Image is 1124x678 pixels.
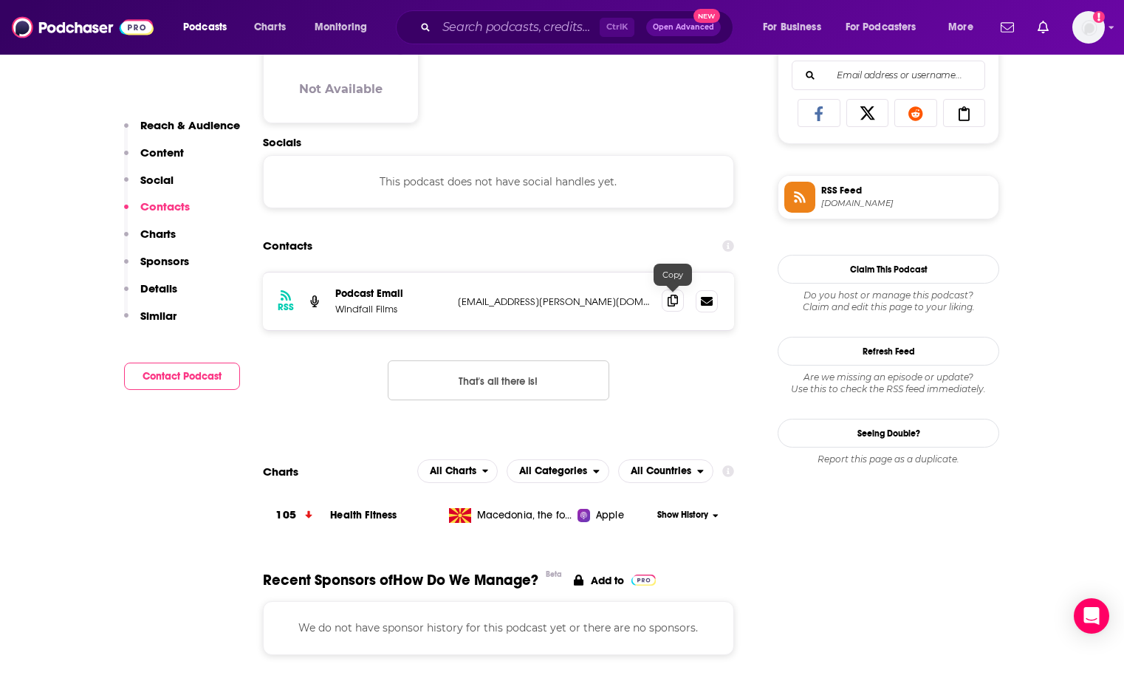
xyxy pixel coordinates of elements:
[410,10,747,44] div: Search podcasts, credits, & more...
[591,574,624,587] p: Add to
[778,371,999,395] div: Are we missing an episode or update? Use this to check the RSS feed immediately.
[443,508,578,523] a: Macedonia, the former Yugoslav Republic of
[778,453,999,465] div: Report this page as a duplicate.
[263,465,298,479] h2: Charts
[763,17,821,38] span: For Business
[995,15,1020,40] a: Show notifications dropdown
[458,295,650,308] p: [EMAIL_ADDRESS][PERSON_NAME][DOMAIN_NAME]
[124,254,189,281] button: Sponsors
[1093,11,1105,23] svg: Add a profile image
[507,459,609,483] h2: Categories
[140,145,184,160] p: Content
[821,198,993,209] span: feeds.megaphone.fm
[140,254,189,268] p: Sponsors
[596,508,624,523] span: Apple
[335,303,446,315] p: Windfall Films
[275,507,295,524] h3: 105
[1032,15,1055,40] a: Show notifications dropdown
[173,16,246,39] button: open menu
[140,118,240,132] p: Reach & Audience
[646,18,721,36] button: Open AdvancedNew
[477,508,573,523] span: Macedonia, the former Yugoslav Republic of
[304,16,386,39] button: open menu
[263,135,734,149] h2: Socials
[836,16,938,39] button: open menu
[330,509,397,521] a: Health Fitness
[299,82,383,96] h3: Not Available
[124,173,174,200] button: Social
[263,495,330,535] a: 105
[653,24,714,31] span: Open Advanced
[124,199,190,227] button: Contacts
[943,99,986,127] a: Copy Link
[778,419,999,448] a: Seeing Double?
[821,184,993,197] span: RSS Feed
[574,571,656,589] a: Add to
[430,466,476,476] span: All Charts
[693,9,720,23] span: New
[653,509,724,521] button: Show History
[778,290,999,301] span: Do you host or manage this podcast?
[254,17,286,38] span: Charts
[846,17,916,38] span: For Podcasters
[631,466,691,476] span: All Countries
[1072,11,1105,44] button: Show profile menu
[654,264,692,286] div: Copy
[804,61,973,89] input: Email address or username...
[600,18,634,37] span: Ctrl K
[183,17,227,38] span: Podcasts
[124,281,177,309] button: Details
[124,145,184,173] button: Content
[12,13,154,41] img: Podchaser - Follow, Share and Rate Podcasts
[578,508,652,523] a: Apple
[546,569,562,579] div: Beta
[1072,11,1105,44] img: User Profile
[618,459,713,483] button: open menu
[315,17,367,38] span: Monitoring
[753,16,840,39] button: open menu
[281,620,716,636] p: We do not have sponsor history for this podcast yet or there are no sponsors.
[778,255,999,284] button: Claim This Podcast
[778,337,999,366] button: Refresh Feed
[417,459,498,483] button: open menu
[846,99,889,127] a: Share on X/Twitter
[657,509,708,521] span: Show History
[244,16,295,39] a: Charts
[140,199,190,213] p: Contacts
[417,459,498,483] h2: Platforms
[263,232,312,260] h2: Contacts
[263,155,734,208] div: This podcast does not have social handles yet.
[140,281,177,295] p: Details
[631,575,656,586] img: Pro Logo
[263,571,538,589] span: Recent Sponsors of How Do We Manage?
[335,287,446,300] p: Podcast Email
[278,301,294,313] h3: RSS
[1072,11,1105,44] span: Logged in as Ashley_Beenen
[140,309,177,323] p: Similar
[948,17,973,38] span: More
[519,466,587,476] span: All Categories
[140,227,176,241] p: Charts
[1074,598,1109,634] div: Open Intercom Messenger
[618,459,713,483] h2: Countries
[894,99,937,127] a: Share on Reddit
[124,309,177,336] button: Similar
[784,182,993,213] a: RSS Feed[DOMAIN_NAME]
[140,173,174,187] p: Social
[938,16,992,39] button: open menu
[124,363,240,390] button: Contact Podcast
[792,61,985,90] div: Search followers
[798,99,840,127] a: Share on Facebook
[388,360,609,400] button: Nothing here.
[124,118,240,145] button: Reach & Audience
[124,227,176,254] button: Charts
[436,16,600,39] input: Search podcasts, credits, & more...
[507,459,609,483] button: open menu
[778,290,999,313] div: Claim and edit this page to your liking.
